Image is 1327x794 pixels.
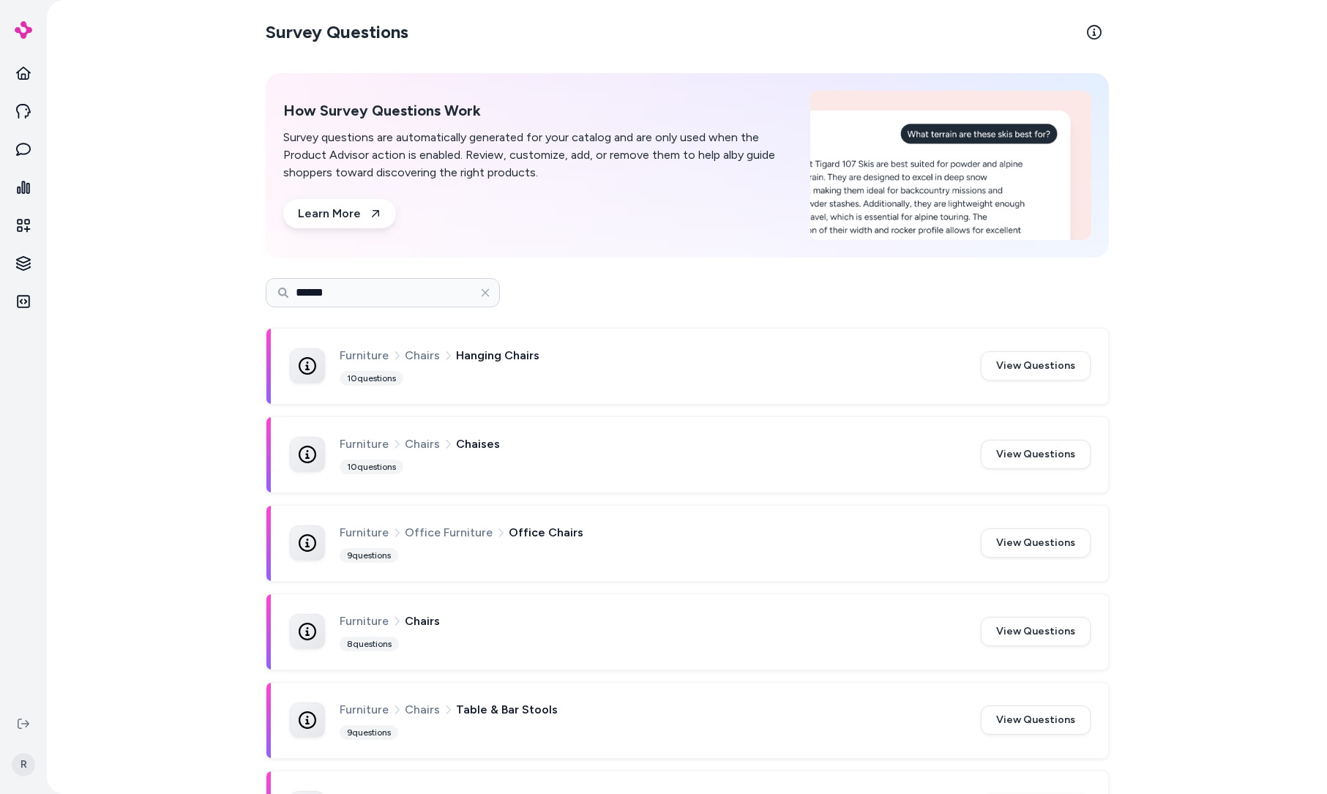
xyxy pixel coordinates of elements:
p: Survey questions are automatically generated for your catalog and are only used when the Product ... [283,129,793,181]
span: Chairs [405,612,440,631]
img: How Survey Questions Work [810,91,1091,240]
button: R [9,741,38,788]
button: View Questions [981,705,1091,735]
span: Office Chairs [509,523,583,542]
button: View Questions [981,528,1091,558]
a: Learn More [283,199,396,228]
h2: Survey Questions [266,20,408,44]
span: Furniture [340,346,389,365]
span: R [12,753,35,776]
div: 9 questions [340,548,398,563]
img: alby Logo [15,21,32,39]
span: Table & Bar Stools [456,700,558,719]
button: View Questions [981,351,1091,381]
span: Furniture [340,435,389,454]
span: Furniture [340,700,389,719]
span: Chairs [405,346,440,365]
span: Chaises [456,435,500,454]
button: View Questions [981,440,1091,469]
span: Office Furniture [405,523,493,542]
div: 10 questions [340,460,403,474]
div: 9 questions [340,725,398,740]
div: 8 questions [340,637,399,651]
span: Chairs [405,435,440,454]
button: View Questions [981,617,1091,646]
span: Furniture [340,612,389,631]
div: 10 questions [340,371,403,386]
span: Furniture [340,523,389,542]
h2: How Survey Questions Work [283,102,793,120]
span: Chairs [405,700,440,719]
span: Hanging Chairs [456,346,539,365]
